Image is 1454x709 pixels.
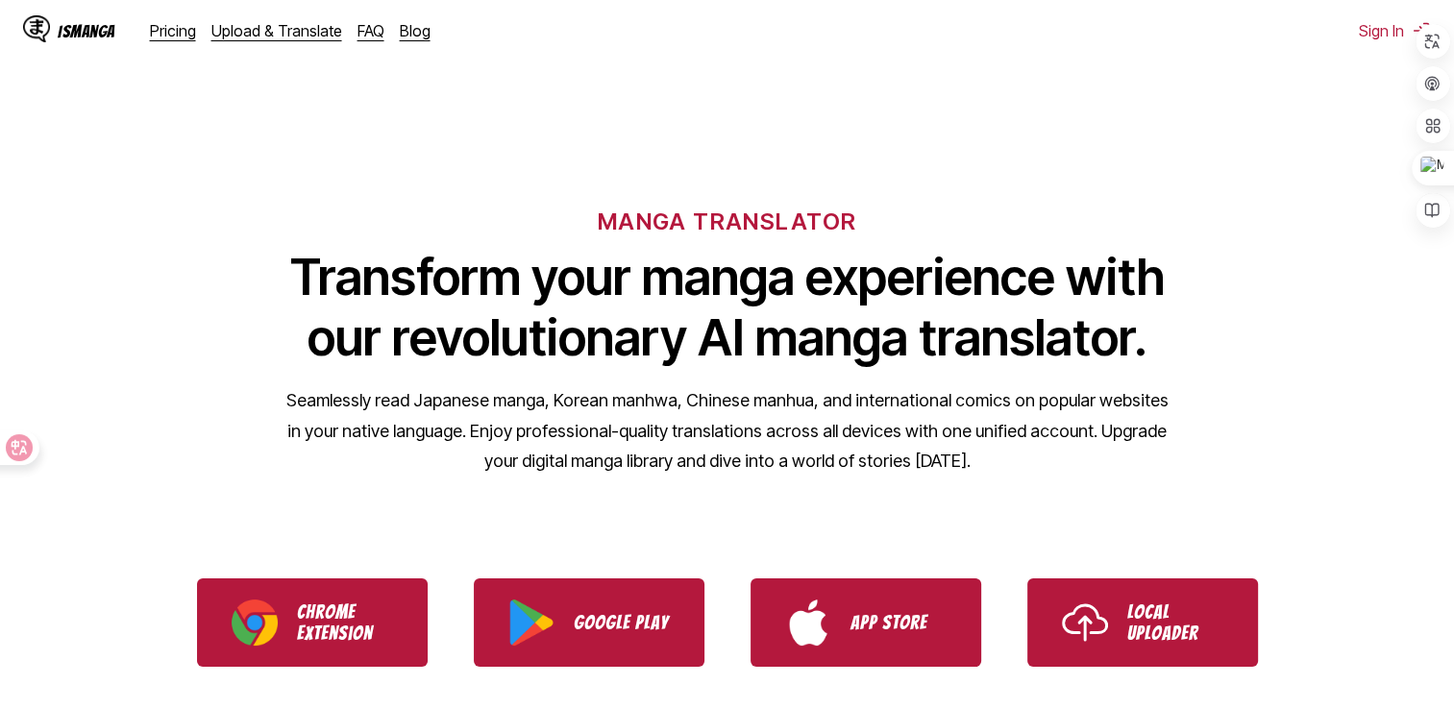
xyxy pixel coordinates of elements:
a: Use IsManga Local Uploader [1027,578,1258,667]
img: Google Play logo [508,599,554,646]
img: IsManga Logo [23,15,50,42]
p: Local Uploader [1127,601,1223,644]
a: Download IsManga from App Store [751,578,981,667]
a: Download IsManga from Google Play [474,578,704,667]
a: Upload & Translate [211,21,342,40]
a: IsManga LogoIsManga [23,15,150,46]
p: Seamlessly read Japanese manga, Korean manhwa, Chinese manhua, and international comics on popula... [285,385,1170,477]
img: Chrome logo [232,599,278,646]
img: Sign out [1412,21,1431,40]
img: App Store logo [785,599,831,646]
p: Google Play [574,612,670,633]
a: FAQ [357,21,384,40]
button: Sign In [1359,21,1431,40]
a: Pricing [150,21,196,40]
p: Chrome Extension [297,601,393,644]
img: Upload icon [1062,599,1108,646]
a: Download IsManga Chrome Extension [197,578,428,667]
h6: MANGA TRANSLATOR [598,208,856,235]
p: App Store [850,612,947,633]
div: IsManga [58,22,115,40]
a: Blog [400,21,431,40]
h1: Transform your manga experience with our revolutionary AI manga translator. [285,247,1170,368]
